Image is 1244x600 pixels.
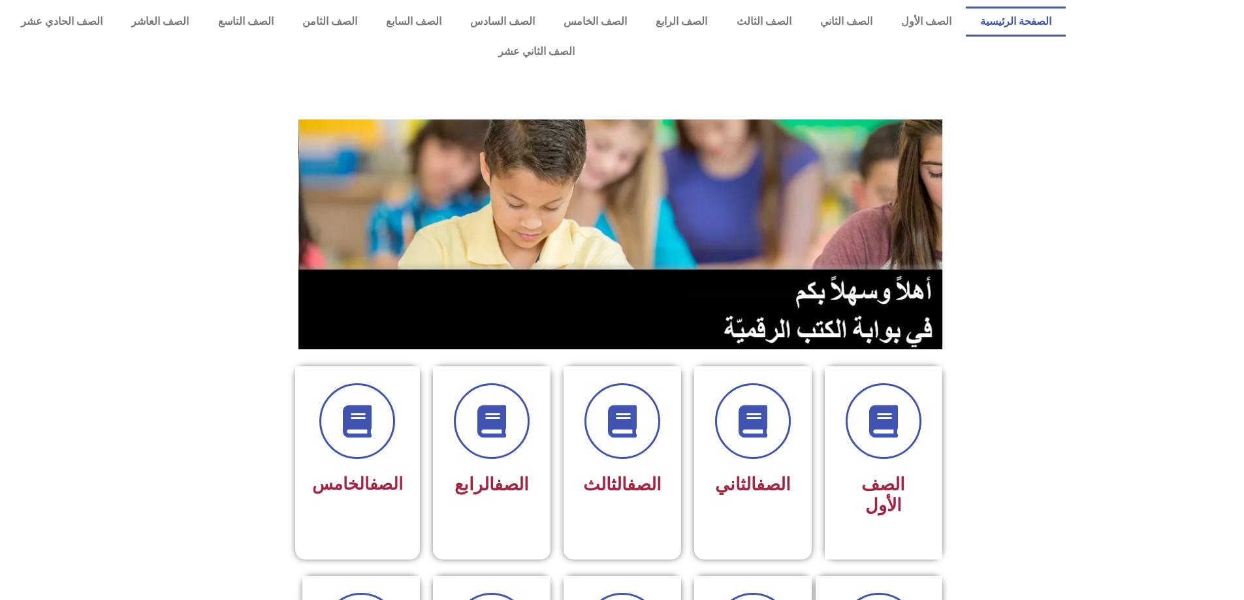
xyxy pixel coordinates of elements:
span: الصف الأول [861,474,905,516]
a: الصف [627,474,662,495]
a: الصف الخامس [549,7,641,37]
a: الصف [756,474,791,495]
span: الخامس [312,474,403,494]
a: الصف [370,474,403,494]
span: الرابع [455,474,529,495]
a: الصف الثامن [288,7,372,37]
span: الثاني [715,474,791,495]
a: الصف السادس [456,7,549,37]
a: الصف السابع [372,7,456,37]
a: الصف الأول [887,7,966,37]
a: الصف الحادي عشر [7,7,117,37]
a: الصف [494,474,529,495]
a: الصف الثالث [722,7,805,37]
span: الثالث [583,474,662,495]
a: الصف الثاني [806,7,887,37]
a: الصف العاشر [117,7,203,37]
a: الصف الثاني عشر [7,37,1066,67]
a: الصف التاسع [203,7,287,37]
a: الصف الرابع [641,7,722,37]
a: الصفحة الرئيسية [966,7,1066,37]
